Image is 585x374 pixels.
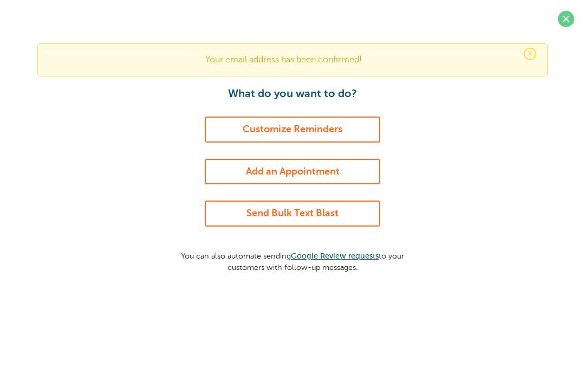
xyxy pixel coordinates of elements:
[205,159,380,185] a: Add an Appointment
[171,243,414,273] p: You can also automate sending to your customers with follow-up messages.
[205,201,380,227] a: Send Bulk Text Blast
[524,48,536,60] span: ×
[49,55,536,65] p: Your email address has been confirmed!
[171,87,414,100] h1: What do you want to do?
[205,117,380,143] a: Customize Reminders
[291,252,379,260] a: Google Review requests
